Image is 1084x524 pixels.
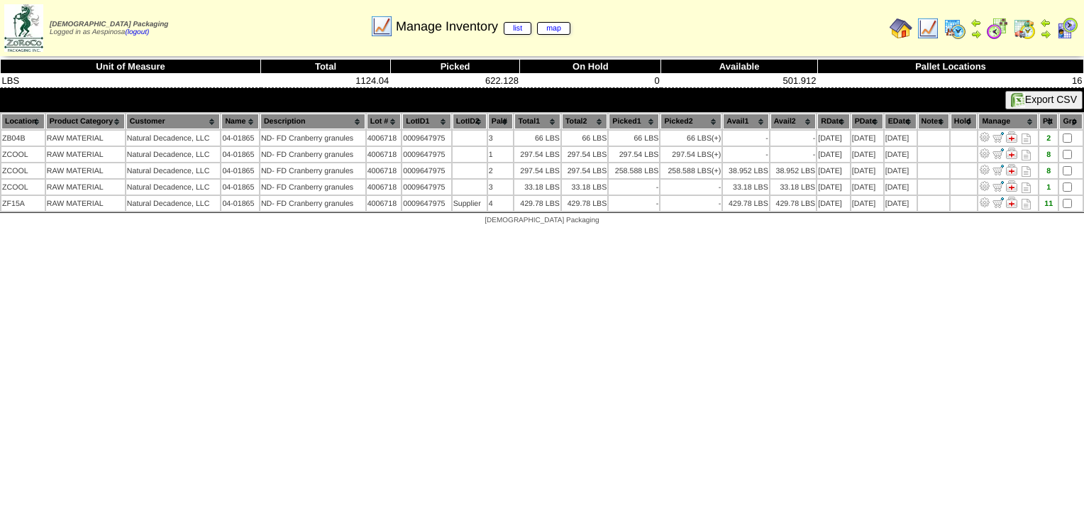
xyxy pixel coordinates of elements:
td: - [723,131,768,146]
td: ND- FD Cranberry granules [260,196,365,211]
img: calendarcustomer.gif [1056,17,1078,40]
td: 1 [488,147,514,162]
td: Supplier [453,196,487,211]
th: Location [1,114,45,129]
i: Note [1022,199,1031,209]
img: calendarprod.gif [944,17,966,40]
td: 66 LBS [609,131,659,146]
td: 33.18 LBS [723,180,768,195]
td: 1124.04 [261,74,391,88]
td: 4006718 [367,131,402,146]
span: Manage Inventory [396,19,570,34]
td: ZB04B [1,131,45,146]
img: Move [992,197,1004,208]
i: Note [1022,150,1031,160]
th: Customer [126,114,221,129]
td: - [723,147,768,162]
img: Manage Hold [1006,131,1017,143]
th: Avail1 [723,114,768,129]
button: Export CSV [1005,91,1083,109]
td: ZCOOL [1,147,45,162]
img: Manage Hold [1006,197,1017,208]
th: Total2 [562,114,607,129]
div: (+) [712,134,721,143]
div: (+) [712,151,721,159]
th: Pallet Locations [817,60,1083,74]
td: ND- FD Cranberry granules [260,163,365,178]
th: LotID1 [402,114,450,129]
th: LotID2 [453,114,487,129]
div: 2 [1040,134,1057,143]
td: [DATE] [885,163,917,178]
td: 429.78 LBS [562,196,607,211]
td: 3 [488,131,514,146]
td: 622.128 [390,74,520,88]
td: 0009647975 [402,131,450,146]
td: 0009647975 [402,180,450,195]
td: 429.78 LBS [514,196,560,211]
td: [DATE] [885,180,917,195]
th: Grp [1059,114,1083,129]
th: Available [661,60,818,74]
td: [DATE] [817,180,850,195]
td: [DATE] [851,180,883,195]
th: Pal# [488,114,514,129]
td: 16 [817,74,1083,88]
td: LBS [1,74,261,88]
td: 258.588 LBS [660,163,721,178]
img: arrowright.gif [1040,28,1051,40]
td: 4006718 [367,163,402,178]
a: list [504,22,531,35]
td: 501.912 [661,74,818,88]
td: 429.78 LBS [770,196,816,211]
td: 4006718 [367,147,402,162]
th: EDate [885,114,917,129]
img: calendarblend.gif [986,17,1009,40]
td: [DATE] [817,131,850,146]
td: [DATE] [817,163,850,178]
td: Natural Decadence, LLC [126,131,221,146]
i: Note [1022,182,1031,193]
td: 04-01865 [221,147,259,162]
td: ND- FD Cranberry granules [260,147,365,162]
div: 8 [1040,151,1057,159]
td: 0009647975 [402,196,450,211]
i: Note [1022,166,1031,177]
td: 297.54 LBS [660,147,721,162]
th: Picked [390,60,520,74]
td: RAW MATERIAL [46,131,125,146]
th: Avail2 [770,114,816,129]
img: Manage Hold [1006,148,1017,159]
td: 33.18 LBS [770,180,816,195]
td: [DATE] [885,147,917,162]
img: arrowright.gif [970,28,982,40]
td: Natural Decadence, LLC [126,196,221,211]
td: 4 [488,196,514,211]
td: [DATE] [851,131,883,146]
td: [DATE] [885,196,917,211]
a: map [537,22,570,35]
div: (+) [712,167,721,175]
div: 8 [1040,167,1057,175]
th: Picked2 [660,114,721,129]
td: 33.18 LBS [514,180,560,195]
td: 38.952 LBS [770,163,816,178]
th: RDate [817,114,850,129]
img: arrowleft.gif [1040,17,1051,28]
img: zoroco-logo-small.webp [4,4,43,52]
td: [DATE] [851,163,883,178]
th: Plt [1039,114,1058,129]
td: 4006718 [367,196,402,211]
td: 4006718 [367,180,402,195]
th: Description [260,114,365,129]
img: calendarinout.gif [1013,17,1036,40]
td: 297.54 LBS [562,147,607,162]
img: Move [992,164,1004,175]
td: [DATE] [817,147,850,162]
td: RAW MATERIAL [46,163,125,178]
td: 258.588 LBS [609,163,659,178]
td: 04-01865 [221,180,259,195]
td: - [609,196,659,211]
td: 04-01865 [221,196,259,211]
img: Adjust [979,180,990,192]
